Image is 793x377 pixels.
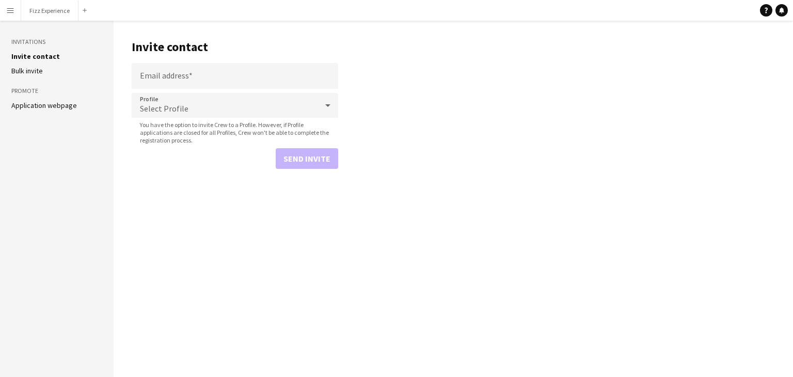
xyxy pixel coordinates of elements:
a: Invite contact [11,52,60,61]
a: Application webpage [11,101,77,110]
h1: Invite contact [132,39,338,55]
span: You have the option to invite Crew to a Profile. However, if Profile applications are closed for ... [132,121,338,144]
a: Bulk invite [11,66,43,75]
button: Fizz Experience [21,1,78,21]
span: Select Profile [140,103,188,114]
h3: Invitations [11,37,102,46]
h3: Promote [11,86,102,96]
